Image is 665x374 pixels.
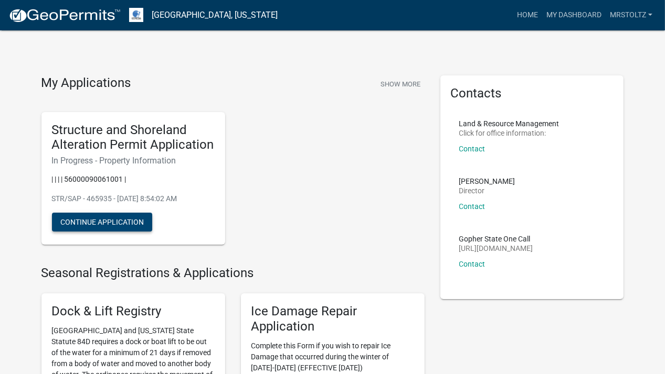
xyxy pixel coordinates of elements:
[459,187,515,194] p: Director
[52,156,215,166] h6: In Progress - Property Information
[459,129,560,137] p: Click for office information:
[606,5,657,25] a: mrstoltz
[459,202,485,211] a: Contact
[52,123,215,153] h5: Structure and Shoreland Alteration Permit Application
[459,260,485,268] a: Contact
[251,340,414,373] p: Complete this Form if you wish to repair Ice Damage that occurred during the winter of [DATE]-[DA...
[251,304,414,334] h5: Ice Damage Repair Application
[459,245,533,252] p: [URL][DOMAIN_NAME]
[459,120,560,127] p: Land & Resource Management
[41,266,425,281] h4: Seasonal Registrations & Applications
[459,235,533,243] p: Gopher State One Call
[513,5,542,25] a: Home
[542,5,606,25] a: My Dashboard
[52,174,215,185] p: | | | | 56000090061001 |
[129,8,143,22] img: Otter Tail County, Minnesota
[52,213,152,232] button: Continue Application
[459,178,515,185] p: [PERSON_NAME]
[451,86,614,101] h5: Contacts
[376,75,425,93] button: Show More
[459,145,485,153] a: Contact
[52,304,215,319] h5: Dock & Lift Registry
[152,6,278,24] a: [GEOGRAPHIC_DATA], [US_STATE]
[52,193,215,204] p: STR/SAP - 465935 - [DATE] 8:54:02 AM
[41,75,131,91] h4: My Applications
